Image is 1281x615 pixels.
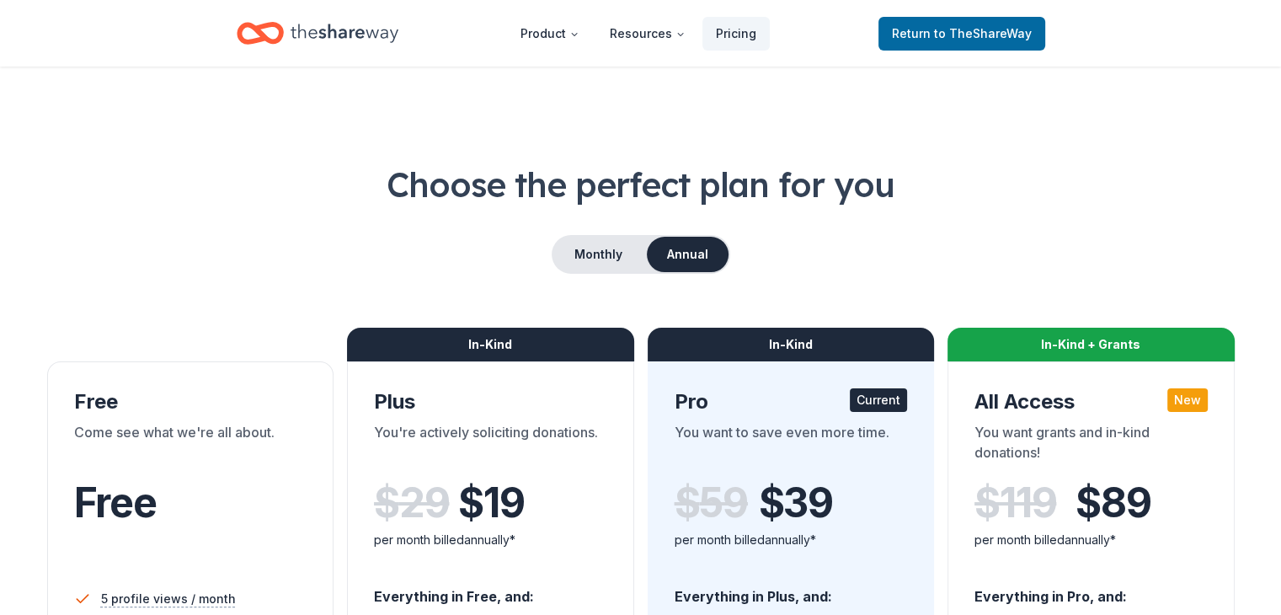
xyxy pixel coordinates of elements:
span: $ 19 [458,479,524,527]
button: Resources [596,17,699,51]
span: Return [892,24,1032,44]
div: Everything in Pro, and: [974,572,1208,607]
a: Home [237,13,398,53]
div: Everything in Plus, and: [675,572,908,607]
div: New [1167,388,1208,412]
a: Returnto TheShareWay [878,17,1045,51]
div: In-Kind [648,328,935,361]
button: Annual [647,237,729,272]
div: per month billed annually* [974,530,1208,550]
span: $ 89 [1076,479,1150,527]
h1: Choose the perfect plan for you [40,161,1241,208]
div: You're actively soliciting donations. [374,422,607,469]
span: 5 profile views / month [101,589,236,609]
span: to TheShareWay [934,26,1032,40]
div: In-Kind [347,328,634,361]
div: Pro [675,388,908,415]
nav: Main [507,13,770,53]
div: All Access [974,388,1208,415]
a: Pricing [702,17,770,51]
div: Plus [374,388,607,415]
div: Everything in Free, and: [374,572,607,607]
div: Free [74,388,307,415]
div: In-Kind + Grants [947,328,1235,361]
div: You want grants and in-kind donations! [974,422,1208,469]
button: Product [507,17,593,51]
div: per month billed annually* [374,530,607,550]
button: Monthly [553,237,643,272]
span: Free [74,478,157,527]
div: per month billed annually* [675,530,908,550]
div: Current [850,388,907,412]
div: Come see what we're all about. [74,422,307,469]
span: $ 39 [759,479,833,527]
div: You want to save even more time. [675,422,908,469]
